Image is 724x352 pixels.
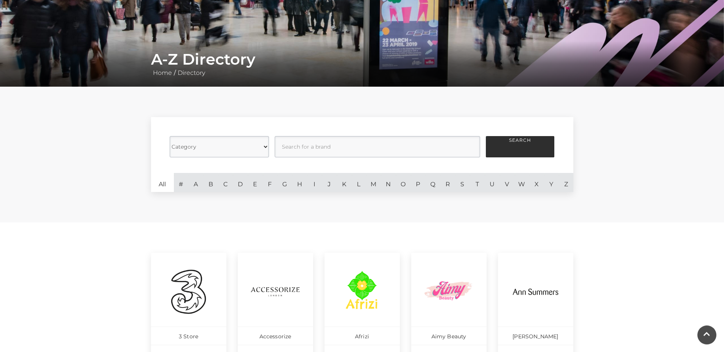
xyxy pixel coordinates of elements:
p: Afrizi [325,327,400,345]
a: L [352,173,366,192]
a: F [263,173,277,192]
div: / [145,50,579,78]
a: E [248,173,263,192]
input: Search for a brand [275,136,480,157]
h1: A-Z Directory [151,50,573,68]
a: P [411,173,425,192]
a: C [218,173,233,192]
a: A [188,173,203,192]
p: [PERSON_NAME] [498,327,573,345]
a: K [337,173,352,192]
a: Directory [176,69,207,76]
button: Search [486,136,554,157]
a: S [455,173,470,192]
a: I [307,173,322,192]
a: R [440,173,455,192]
a: Z [559,173,573,192]
a: D [233,173,248,192]
a: Y [544,173,559,192]
a: N [381,173,396,192]
p: 3 Store [151,327,226,345]
a: All [151,173,174,192]
a: B [203,173,218,192]
a: O [396,173,411,192]
a: J [322,173,337,192]
a: Home [151,69,174,76]
p: Aimy Beauty [411,327,487,345]
a: W [514,173,529,192]
a: Q [425,173,440,192]
p: Accessorize [238,327,313,345]
a: X [529,173,544,192]
a: # [174,173,189,192]
a: M [366,173,381,192]
a: H [292,173,307,192]
a: V [500,173,514,192]
a: T [470,173,485,192]
a: G [277,173,292,192]
a: U [485,173,500,192]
